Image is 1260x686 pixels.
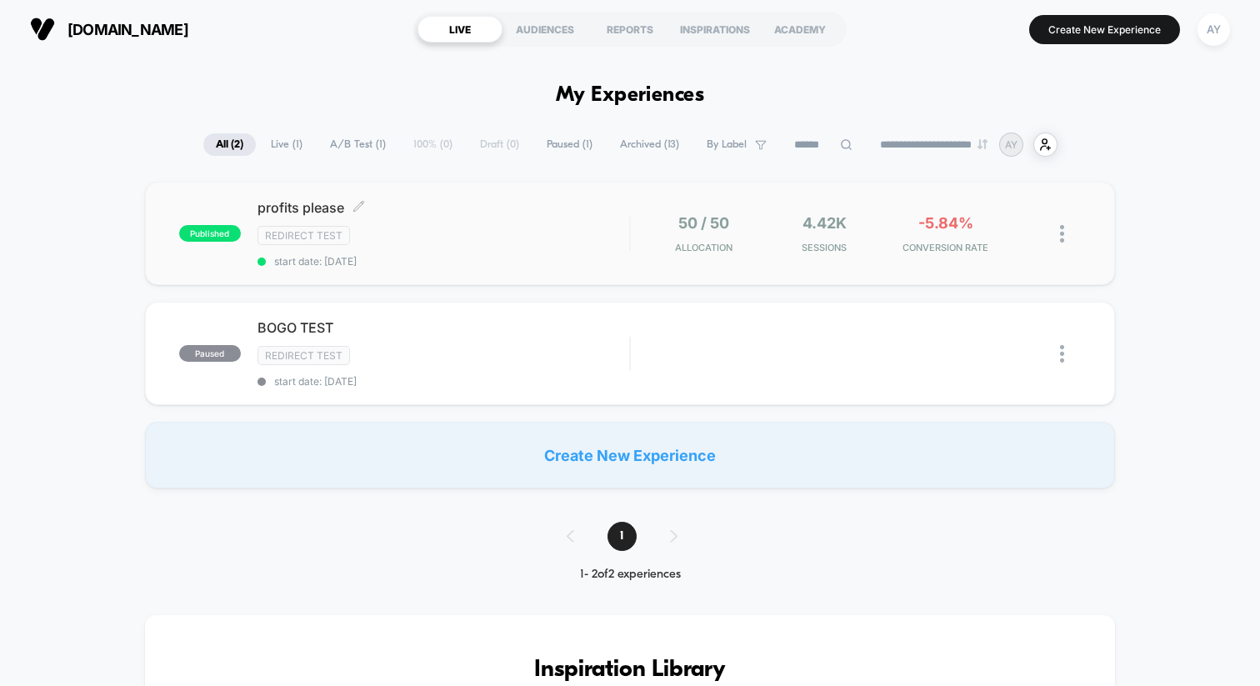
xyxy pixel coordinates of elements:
[179,225,241,242] span: published
[707,138,747,151] span: By Label
[678,214,729,232] span: 50 / 50
[203,133,256,156] span: All ( 2 )
[179,345,241,362] span: paused
[258,133,315,156] span: Live ( 1 )
[918,214,973,232] span: -5.84%
[607,522,637,551] span: 1
[802,214,847,232] span: 4.42k
[889,242,1002,253] span: CONVERSION RATE
[1192,13,1235,47] button: AY
[607,133,692,156] span: Archived ( 13 )
[672,16,757,43] div: INSPIRATIONS
[30,17,55,42] img: Visually logo
[317,133,398,156] span: A/B Test ( 1 )
[257,226,350,245] span: Redirect Test
[1060,225,1064,243] img: close
[977,139,987,149] img: end
[675,242,732,253] span: Allocation
[257,346,350,365] span: Redirect Test
[195,657,1065,683] h3: Inspiration Library
[1005,138,1017,151] p: AY
[257,199,629,216] span: profits please
[550,568,711,582] div: 1 - 2 of 2 experiences
[25,16,193,43] button: [DOMAIN_NAME]
[257,255,629,268] span: start date: [DATE]
[417,16,502,43] div: LIVE
[534,133,605,156] span: Paused ( 1 )
[67,21,188,38] span: [DOMAIN_NAME]
[1197,13,1230,46] div: AY
[145,422,1115,488] div: Create New Experience
[587,16,672,43] div: REPORTS
[768,242,881,253] span: Sessions
[757,16,842,43] div: ACADEMY
[257,319,629,336] span: BOGO TEST
[1060,345,1064,363] img: close
[502,16,587,43] div: AUDIENCES
[556,83,705,108] h1: My Experiences
[1029,15,1180,44] button: Create New Experience
[257,375,629,388] span: start date: [DATE]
